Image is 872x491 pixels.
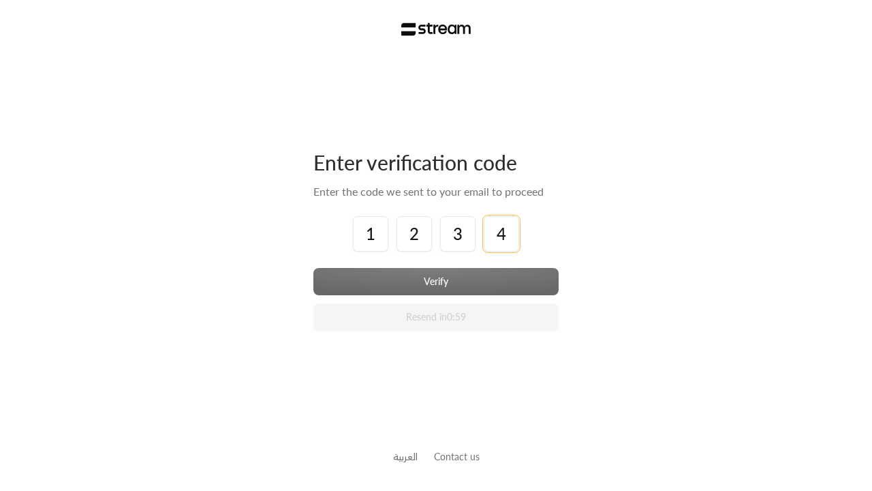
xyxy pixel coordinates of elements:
a: Contact us [434,451,480,462]
img: Stream Logo [401,23,471,36]
a: العربية [393,444,418,469]
button: Contact us [434,449,480,464]
div: Enter the code we sent to your email to proceed [313,183,559,200]
div: Enter verification code [313,149,559,175]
